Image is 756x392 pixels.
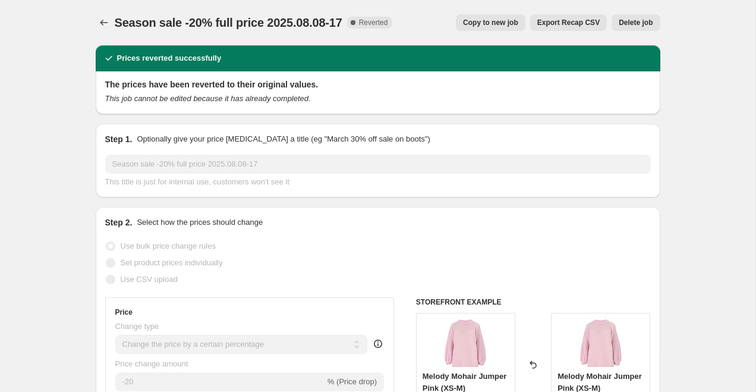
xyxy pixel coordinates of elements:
h6: STOREFRONT EXAMPLE [416,297,651,307]
img: SALANIDA_Mohair_Sweater_in_Pink_MELODY_80x.jpg [442,319,489,367]
h2: Step 2. [105,217,133,228]
p: Optionally give your price [MEDICAL_DATA] a title (eg "March 30% off sale on boots") [137,133,430,145]
span: Season sale -20% full price 2025.08.08-17 [115,16,342,29]
h2: Prices reverted successfully [117,52,222,64]
h2: Step 1. [105,133,133,145]
button: Delete job [612,14,660,31]
input: -15 [115,372,325,391]
span: Delete job [619,18,653,27]
i: This job cannot be edited because it has already completed. [105,94,311,103]
span: Export Recap CSV [537,18,600,27]
button: Copy to new job [456,14,525,31]
div: help [372,338,384,350]
span: Set product prices individually [121,258,223,267]
input: 30% off holiday sale [105,155,651,174]
span: % (Price drop) [327,377,377,386]
button: Export Recap CSV [530,14,607,31]
h2: The prices have been reverted to their original values. [105,79,651,90]
p: Select how the prices should change [137,217,263,228]
span: Change type [115,322,159,331]
span: This title is just for internal use, customers won't see it [105,177,289,186]
img: SALANIDA_Mohair_Sweater_in_Pink_MELODY_80x.jpg [577,319,625,367]
button: Price change jobs [96,14,112,31]
span: Use CSV upload [121,275,178,284]
span: Copy to new job [463,18,518,27]
h3: Price [115,308,133,317]
span: Use bulk price change rules [121,242,216,250]
span: Reverted [359,18,388,27]
span: Price change amount [115,359,188,368]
